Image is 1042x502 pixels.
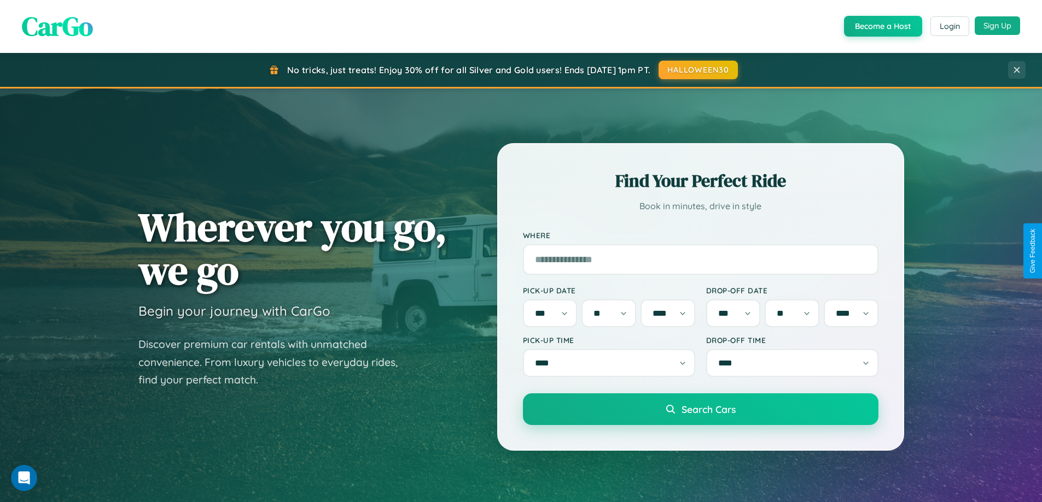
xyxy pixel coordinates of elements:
p: Discover premium car rentals with unmatched convenience. From luxury vehicles to everyday rides, ... [138,335,412,389]
span: No tricks, just treats! Enjoy 30% off for all Silver and Gold users! Ends [DATE] 1pm PT. [287,64,650,75]
h1: Wherever you go, we go [138,205,447,292]
button: HALLOWEEN30 [659,61,738,79]
span: Search Cars [682,403,736,415]
label: Where [523,231,878,240]
button: Become a Host [844,16,922,37]
label: Drop-off Date [706,286,878,295]
p: Book in minutes, drive in style [523,198,878,214]
div: Give Feedback [1029,229,1037,273]
button: Sign Up [975,16,1020,35]
button: Search Cars [523,393,878,425]
label: Drop-off Time [706,335,878,345]
h2: Find Your Perfect Ride [523,169,878,193]
span: CarGo [22,8,93,44]
button: Login [930,16,969,36]
label: Pick-up Time [523,335,695,345]
h3: Begin your journey with CarGo [138,303,330,319]
iframe: Intercom live chat [11,465,37,491]
label: Pick-up Date [523,286,695,295]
